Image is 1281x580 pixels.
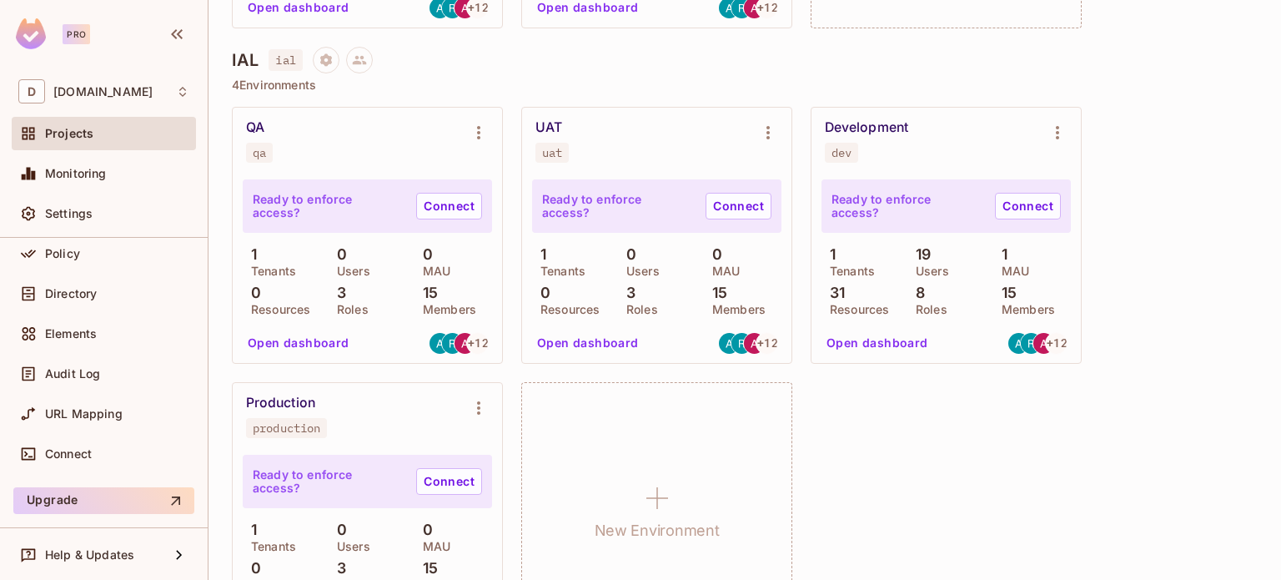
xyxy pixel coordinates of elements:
span: URL Mapping [45,407,123,421]
div: Pro [63,24,90,44]
img: aames@deacero.com [430,333,450,354]
p: 3 [329,285,346,301]
a: Connect [706,193,771,219]
p: Ready to enforce access? [831,193,982,219]
p: 0 [414,246,433,263]
img: antdia@deacero.com [1033,333,1054,354]
span: Project settings [313,55,339,71]
img: aames@deacero.com [1008,333,1029,354]
h1: New Environment [595,518,720,543]
div: dev [831,146,851,159]
p: Users [329,540,370,553]
a: Connect [416,468,482,495]
span: Policy [45,247,80,260]
img: antdia@deacero.com [744,333,765,354]
span: + 12 [757,337,777,349]
p: Members [704,303,766,316]
p: Tenants [821,265,875,278]
p: 1 [993,246,1007,263]
p: 3 [618,285,635,301]
p: 0 [243,560,261,577]
p: 15 [704,285,727,301]
p: 19 [907,246,931,263]
button: Open dashboard [241,330,356,356]
img: rmacotela@deacero.com [1021,333,1042,354]
span: + 12 [757,2,777,13]
p: 0 [414,522,433,538]
div: Production [246,395,315,411]
p: 0 [618,246,636,263]
span: Directory [45,287,97,300]
p: Tenants [532,265,585,278]
button: Environment settings [462,116,495,149]
a: Connect [416,193,482,219]
span: Workspace: deacero.com [53,85,153,98]
p: 31 [821,285,845,301]
p: MAU [993,265,1029,278]
p: MAU [704,265,740,278]
p: Resources [243,303,310,316]
span: Monitoring [45,167,107,180]
span: Projects [45,127,93,140]
p: 1 [532,246,546,263]
p: Users [618,265,660,278]
p: 15 [414,285,438,301]
span: Settings [45,207,93,220]
button: Environment settings [1041,116,1074,149]
span: + 12 [468,337,488,349]
p: 1 [821,246,836,263]
p: Users [907,265,949,278]
button: Environment settings [751,116,785,149]
p: Roles [329,303,369,316]
span: ial [269,49,302,71]
p: Tenants [243,265,296,278]
p: MAU [414,540,450,553]
p: 15 [414,560,438,577]
p: Members [414,303,476,316]
span: Connect [45,447,92,461]
span: + 12 [468,2,488,13]
img: antdia@deacero.com [455,333,475,354]
p: Roles [618,303,658,316]
span: D [18,79,45,103]
p: Tenants [243,540,296,553]
p: 0 [329,522,347,538]
div: QA [246,119,264,136]
img: rmacotela@deacero.com [731,333,752,354]
p: 4 Environments [232,78,1258,92]
div: production [253,421,320,435]
p: Ready to enforce access? [542,193,692,219]
p: Roles [907,303,947,316]
p: Ready to enforce access? [253,193,403,219]
img: SReyMgAAAABJRU5ErkJggg== [16,18,46,49]
p: 0 [243,285,261,301]
span: Elements [45,327,97,340]
p: 1 [243,246,257,263]
p: Resources [532,303,600,316]
p: Resources [821,303,889,316]
h4: IAL [232,50,259,70]
p: Members [993,303,1055,316]
span: Audit Log [45,367,100,381]
div: uat [542,146,562,159]
p: 3 [329,560,346,577]
p: 0 [704,246,722,263]
p: 0 [532,285,550,301]
img: aames@deacero.com [719,333,740,354]
p: 8 [907,285,925,301]
button: Open dashboard [530,330,646,356]
p: MAU [414,265,450,278]
button: Open dashboard [820,330,935,356]
div: qa [253,146,266,159]
p: 1 [243,522,257,538]
div: UAT [535,119,562,136]
p: Ready to enforce access? [253,468,403,495]
span: + 12 [1047,337,1067,349]
div: Development [825,119,908,136]
a: Connect [995,193,1061,219]
p: Users [329,265,370,278]
p: 15 [993,285,1017,301]
button: Upgrade [13,487,194,514]
p: 0 [329,246,347,263]
button: Environment settings [462,391,495,425]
